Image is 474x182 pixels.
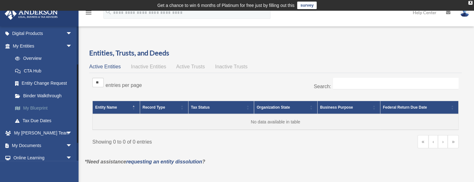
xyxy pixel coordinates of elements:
span: Tax Status [191,105,210,110]
th: Entity Name: Activate to invert sorting [93,101,140,114]
a: Last [448,135,459,148]
a: My Blueprint [9,102,82,115]
span: arrow_drop_down [66,27,79,40]
span: arrow_drop_down [66,152,79,165]
span: Entity Name [95,105,117,110]
div: close [468,1,472,5]
span: arrow_drop_down [66,127,79,140]
label: entries per page [106,82,142,88]
h3: Entities, Trusts, and Deeds [89,48,462,58]
th: Business Purpose: Activate to sort [317,101,380,114]
th: Federal Return Due Date: Activate to sort [380,101,458,114]
em: *Need assistance ? [85,159,205,164]
th: Record Type: Activate to sort [140,101,188,114]
span: Inactive Entities [131,64,166,69]
label: Search: [314,84,331,89]
a: survey [297,2,317,9]
a: Binder Walkthrough [9,89,82,102]
a: Tax Due Dates [9,114,82,127]
span: Active Trusts [176,64,205,69]
a: My Entitiesarrow_drop_down [4,40,82,52]
span: Active Entities [89,64,121,69]
a: Next [438,135,448,148]
a: CTA Hub [9,65,82,77]
td: No data available in table [93,114,459,130]
a: menu [85,11,92,16]
i: search [105,9,112,15]
span: Organization State [257,105,290,110]
img: Anderson Advisors Platinum Portal [3,8,60,20]
span: Inactive Trusts [215,64,248,69]
div: Get a chance to win 6 months of Platinum for free just by filling out this [157,2,295,9]
a: Overview [9,52,79,65]
img: User Pic [460,8,469,17]
span: Federal Return Due Date [383,105,427,110]
i: menu [85,9,92,16]
span: Record Type [143,105,165,110]
a: First [417,135,428,148]
a: Online Learningarrow_drop_down [4,152,82,164]
a: Previous [428,135,438,148]
a: My [PERSON_NAME] Teamarrow_drop_down [4,127,82,139]
div: Showing 0 to 0 of 0 entries [92,135,271,146]
a: My Documentsarrow_drop_down [4,139,82,152]
th: Tax Status: Activate to sort [188,101,254,114]
a: Entity Change Request [9,77,82,90]
span: arrow_drop_down [66,40,79,53]
th: Organization State: Activate to sort [254,101,318,114]
span: arrow_drop_down [66,139,79,152]
span: Business Purpose [320,105,353,110]
a: Digital Productsarrow_drop_down [4,27,82,40]
a: requesting an entity dissolution [126,159,202,164]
